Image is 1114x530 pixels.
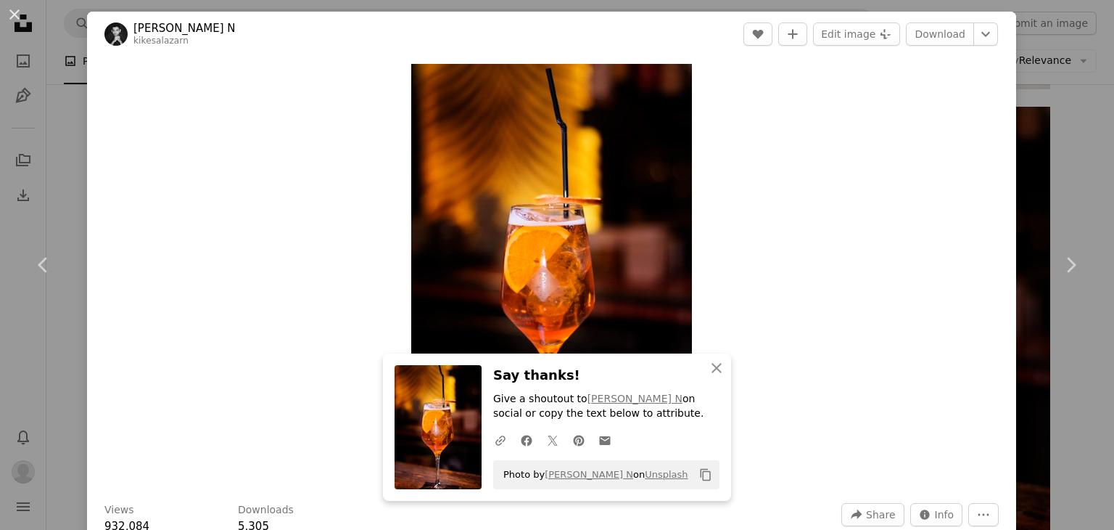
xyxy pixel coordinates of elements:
[645,469,688,480] a: Unsplash
[540,425,566,454] a: Share on Twitter
[545,469,633,480] a: [PERSON_NAME] N
[935,504,954,526] span: Info
[411,64,692,486] button: Zoom in on this image
[841,503,904,526] button: Share this image
[411,64,692,486] img: clear wine glass with orange liquid
[1027,195,1114,335] a: Next
[693,462,718,487] button: Copy to clipboard
[778,23,807,46] button: Add to Collection
[493,365,719,386] h3: Say thanks!
[906,23,974,46] a: Download
[592,425,618,454] a: Share over email
[238,503,294,518] h3: Downloads
[104,503,134,518] h3: Views
[566,425,592,454] a: Share on Pinterest
[743,23,772,46] button: Like
[813,23,900,46] button: Edit image
[866,504,895,526] span: Share
[496,463,688,486] span: Photo by on
[104,23,128,46] img: Go to Kike Salazar N's profile
[493,392,719,421] p: Give a shoutout to on social or copy the text below to attribute.
[133,36,189,46] a: kikesalazarn
[968,503,999,526] button: More Actions
[910,503,963,526] button: Stats about this image
[587,393,682,404] a: [PERSON_NAME] N
[133,21,236,36] a: [PERSON_NAME] N
[513,425,540,454] a: Share on Facebook
[973,23,998,46] button: Choose download size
